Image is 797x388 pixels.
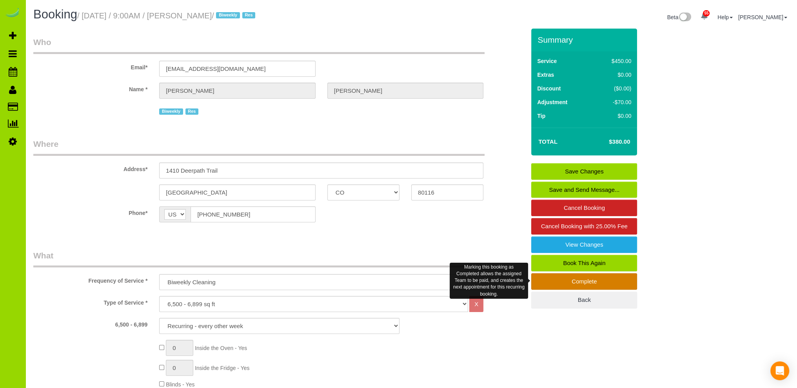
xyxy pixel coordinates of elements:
[159,184,315,200] input: City*
[212,11,258,20] span: /
[538,138,557,145] strong: Total
[531,273,637,290] a: Complete
[5,8,20,19] img: Automaid Logo
[216,12,240,18] span: Biweekly
[531,163,637,180] a: Save Changes
[411,184,483,200] input: Zip Code*
[27,206,153,217] label: Phone*
[595,85,632,92] div: ($0.00)
[191,206,315,222] input: Phone*
[531,218,637,235] a: Cancel Booking with 25.00% Fee
[195,365,249,371] span: Inside the Fridge - Yes
[595,112,632,120] div: $0.00
[159,83,315,99] input: First Name*
[717,14,733,20] a: Help
[33,138,485,156] legend: Where
[27,83,153,93] label: Name *
[159,108,183,115] span: Biweekly
[595,98,632,106] div: -$70.00
[531,255,637,271] a: Book This Again
[531,182,637,198] a: Save and Send Message...
[770,361,789,380] div: Open Intercom Messenger
[327,83,483,99] input: Last Name*
[537,35,633,44] h3: Summary
[667,14,692,20] a: Beta
[33,250,485,267] legend: What
[678,13,691,23] img: New interface
[77,11,258,20] small: / [DATE] / 9:00AM / [PERSON_NAME]
[27,274,153,285] label: Frequency of Service *
[697,8,712,25] a: 55
[738,14,787,20] a: [PERSON_NAME]
[703,10,710,16] span: 55
[159,61,315,77] input: Email*
[27,318,153,328] label: 6,500 - 6,899
[531,236,637,253] a: View Changes
[27,162,153,173] label: Address*
[595,71,632,79] div: $0.00
[531,292,637,308] a: Back
[537,85,561,92] label: Discount
[541,223,628,229] span: Cancel Booking with 25.00% Fee
[537,57,557,65] label: Service
[242,12,255,18] span: Res
[185,108,198,115] span: Res
[537,98,567,106] label: Adjustment
[166,381,194,388] span: Blinds - Yes
[531,200,637,216] a: Cancel Booking
[537,112,545,120] label: Tip
[537,71,554,79] label: Extras
[585,139,630,145] h4: $380.00
[450,263,528,299] div: Marking this booking as Completed allows the assigned Team to be paid, and creates the next appoi...
[33,36,485,54] legend: Who
[595,57,632,65] div: $450.00
[27,61,153,71] label: Email*
[27,296,153,307] label: Type of Service *
[195,345,247,351] span: Inside the Oven - Yes
[33,7,77,21] span: Booking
